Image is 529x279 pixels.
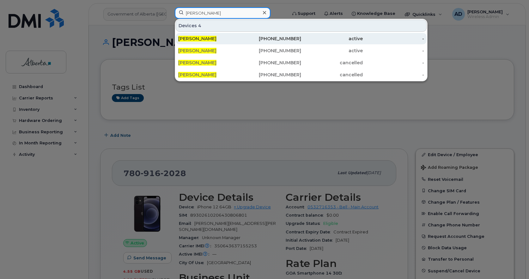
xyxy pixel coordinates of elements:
a: [PERSON_NAME][PHONE_NUMBER]cancelled- [176,69,427,80]
a: [PERSON_NAME][PHONE_NUMBER]cancelled- [176,57,427,68]
span: [PERSON_NAME] [178,48,216,54]
span: [PERSON_NAME] [178,72,216,78]
div: - [363,48,424,54]
span: 4 [198,22,201,29]
div: [PHONE_NUMBER] [240,35,301,42]
div: active [301,35,363,42]
div: - [363,35,424,42]
div: [PHONE_NUMBER] [240,60,301,66]
div: cancelled [301,60,363,66]
div: [PHONE_NUMBER] [240,72,301,78]
span: [PERSON_NAME] [178,60,216,66]
div: - [363,60,424,66]
span: [PERSON_NAME] [178,36,216,41]
a: [PERSON_NAME][PHONE_NUMBER]active- [176,45,427,56]
div: cancelled [301,72,363,78]
div: Devices [176,20,427,32]
div: [PHONE_NUMBER] [240,48,301,54]
div: active [301,48,363,54]
a: [PERSON_NAME][PHONE_NUMBER]active- [176,33,427,44]
div: - [363,72,424,78]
